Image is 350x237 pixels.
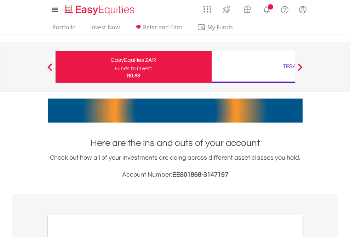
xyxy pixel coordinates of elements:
[48,99,303,123] img: EasyMortage Promotion Banner
[48,137,303,149] h1: Here are the ins and outs of your account
[294,2,312,17] a: My Profile
[237,2,258,15] a: Vouchers
[197,23,243,32] span: My Funds
[172,171,228,178] span: EE801868-3147197
[48,170,303,180] h3: Account Number:
[241,4,253,15] img: vouchers-v2.svg
[203,5,211,13] img: grid-menu-icon.svg
[43,67,57,74] button: Previous
[293,67,307,74] button: Next
[131,24,185,35] a: Refer and Earn
[276,2,294,16] a: FAQ's and Support
[115,65,153,72] div: Funds to invest:
[258,2,276,16] a: Notifications
[199,2,216,13] a: AppsGrid
[87,24,122,35] a: Invest Now
[143,23,183,31] span: Refer and Earn
[48,153,303,180] div: Check out how all of your investments are doing across different asset classes you hold.
[127,72,140,79] span: R0.88
[63,4,137,16] img: EasyEquities_Logo.png
[220,4,232,15] img: thrive-v2.svg
[60,55,207,65] div: EasyEquities ZAR
[62,2,137,16] a: Home page
[50,24,79,35] a: Portfolio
